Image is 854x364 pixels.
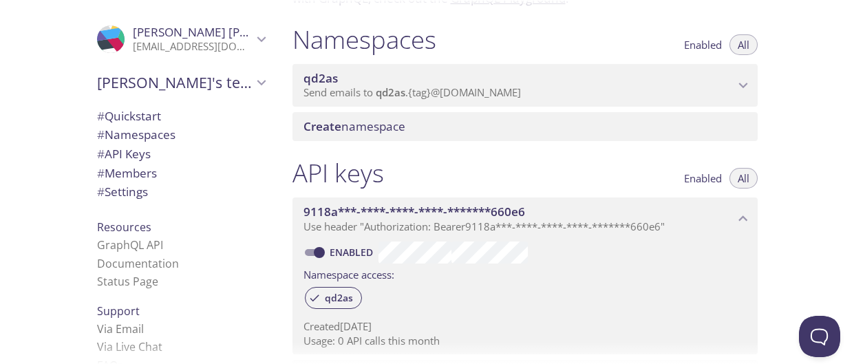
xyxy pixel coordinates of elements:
span: # [97,184,105,200]
p: [EMAIL_ADDRESS][DOMAIN_NAME] [133,40,253,54]
span: [PERSON_NAME]'s team [97,73,253,92]
span: qd2as [317,292,361,304]
span: Quickstart [97,108,161,124]
a: Status Page [97,274,158,289]
div: Namespaces [86,125,276,144]
span: Namespaces [97,127,175,142]
iframe: Help Scout Beacon - Open [799,316,840,357]
div: Members [86,164,276,183]
span: Send emails to . {tag} @[DOMAIN_NAME] [303,85,521,99]
span: qd2as [303,70,338,86]
a: Via Email [97,321,144,336]
div: Team Settings [86,182,276,202]
label: Namespace access: [303,264,394,283]
span: Support [97,303,140,319]
a: Via Live Chat [97,339,162,354]
span: [PERSON_NAME] [PERSON_NAME] [133,24,321,40]
button: Enabled [676,34,730,55]
div: qd2as namespace [292,64,758,107]
p: Usage: 0 API calls this month [303,334,747,348]
div: Ethan Wang [86,17,276,62]
div: Create namespace [292,112,758,141]
div: qd2as [305,287,362,309]
a: GraphQL API [97,237,163,253]
button: All [729,168,758,189]
div: Quickstart [86,107,276,126]
span: # [97,146,105,162]
h1: Namespaces [292,24,436,55]
span: API Keys [97,146,151,162]
div: API Keys [86,144,276,164]
span: Create [303,118,341,134]
span: Resources [97,220,151,235]
span: Members [97,165,157,181]
a: Documentation [97,256,179,271]
span: # [97,127,105,142]
span: qd2as [376,85,405,99]
span: namespace [303,118,405,134]
div: Ethan's team [86,65,276,100]
h1: API keys [292,158,384,189]
span: Settings [97,184,148,200]
p: Created [DATE] [303,319,747,334]
span: # [97,108,105,124]
a: Enabled [328,246,378,259]
button: All [729,34,758,55]
button: Enabled [676,168,730,189]
span: # [97,165,105,181]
